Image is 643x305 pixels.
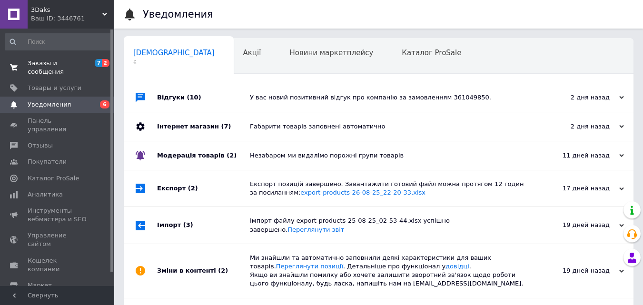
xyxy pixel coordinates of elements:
[402,49,461,57] span: Каталог ProSale
[28,141,53,150] span: Отзывы
[28,100,71,109] span: Уведомления
[187,94,201,101] span: (10)
[28,190,63,199] span: Аналитика
[243,49,261,57] span: Акції
[289,49,373,57] span: Новини маркетплейсу
[250,122,529,131] div: Габарити товарів заповнені автоматично
[31,6,102,14] span: 3Daks
[95,59,102,67] span: 7
[157,244,250,298] div: Зміни в контенті
[276,263,343,270] a: Переглянути позиції
[529,93,624,102] div: 2 дня назад
[157,141,250,170] div: Модерація товарів
[28,59,88,76] span: Заказы и сообщения
[28,256,88,274] span: Кошелек компании
[157,170,250,207] div: Експорт
[445,263,469,270] a: довідці
[28,207,88,224] span: Инструменты вебмастера и SEO
[133,59,215,66] span: 6
[529,184,624,193] div: 17 дней назад
[221,123,231,130] span: (7)
[183,221,193,228] span: (3)
[28,174,79,183] span: Каталог ProSale
[250,151,529,160] div: Незабаром ми видалімо порожні групи товарів
[287,226,344,233] a: Переглянути звіт
[31,14,114,23] div: Ваш ID: 3446761
[5,33,112,50] input: Поиск
[28,231,88,248] span: Управление сайтом
[529,151,624,160] div: 11 дней назад
[28,84,81,92] span: Товары и услуги
[188,185,198,192] span: (2)
[133,49,215,57] span: [DEMOGRAPHIC_DATA]
[250,216,529,234] div: Імпорт файлу export-products-25-08-25_02-53-44.xlsx успішно завершено.
[143,9,213,20] h1: Уведомления
[157,112,250,141] div: Інтернет магазин
[100,100,109,108] span: 6
[227,152,237,159] span: (2)
[218,267,228,274] span: (2)
[28,281,52,290] span: Маркет
[529,266,624,275] div: 19 дней назад
[250,93,529,102] div: У вас новий позитивний відгук про компанію за замовленням 361049850.
[250,180,529,197] div: Експорт позицій завершено. Завантажити готовий файл можна протягом 12 годин за посиланням:
[157,83,250,112] div: Відгуки
[529,122,624,131] div: 2 дня назад
[250,254,529,288] div: Ми знайшли та автоматично заповнили деякі характеристики для ваших товарів. . Детальніше про функ...
[28,117,88,134] span: Панель управления
[28,157,67,166] span: Покупатели
[102,59,109,67] span: 2
[300,189,425,196] a: export-products-26-08-25_22-20-33.xlsx
[529,221,624,229] div: 19 дней назад
[157,207,250,243] div: Імпорт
